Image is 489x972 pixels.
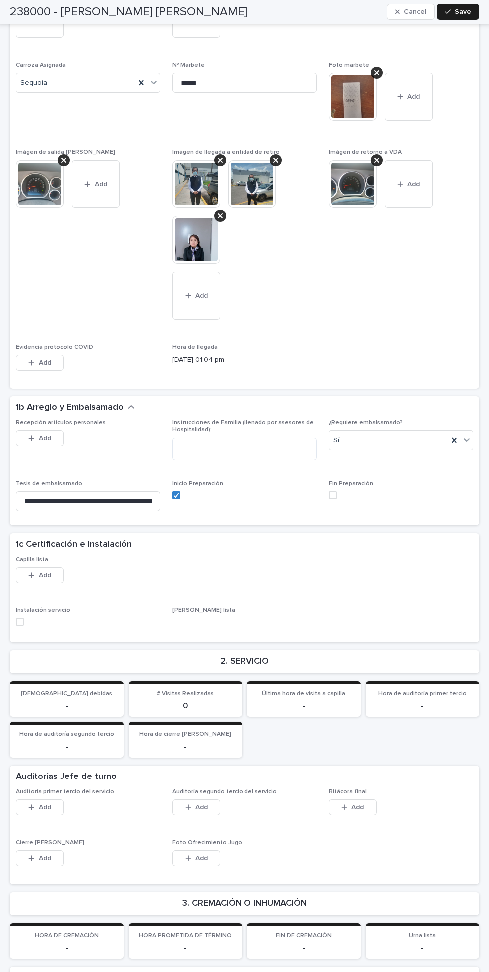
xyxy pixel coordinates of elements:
[16,840,84,846] span: Cierre [PERSON_NAME]
[16,149,115,155] span: Imágen de salida [PERSON_NAME]
[253,943,355,953] p: -
[172,840,242,846] span: Foto Ofrecimiento Jugo
[16,402,124,413] h2: 1b Arreglo y Embalsamado
[16,402,135,413] button: 1b Arreglo y Embalsamado
[407,181,420,188] span: Add
[39,855,51,862] span: Add
[172,344,218,350] span: Hora de llegada
[39,572,51,579] span: Add
[16,742,118,752] p: -
[220,656,269,667] h2: 2. SERVICIO
[385,160,433,208] button: Add
[16,430,64,446] button: Add
[16,789,114,795] span: Auditoría primer tercio del servicio
[172,607,235,613] span: [PERSON_NAME] lista
[39,435,51,442] span: Add
[195,292,208,299] span: Add
[172,62,205,68] span: Nº Marbete
[409,933,436,939] span: Urna lista
[16,355,64,371] button: Add
[385,73,433,121] button: Add
[21,691,112,697] span: [DEMOGRAPHIC_DATA] debidas
[195,804,208,811] span: Add
[329,420,403,426] span: ¿Requiere embalsamado?
[329,481,373,487] span: Fin Preparación
[19,731,114,737] span: Hora de auditoría segundo tercio
[72,160,120,208] button: Add
[329,149,402,155] span: Imágen de retorno a VDA
[16,344,93,350] span: Evidencia protocolo COVID
[95,181,107,188] span: Add
[135,943,237,953] p: -
[16,799,64,815] button: Add
[16,772,117,782] h2: Auditorías Jefe de turno
[139,731,231,737] span: Hora de cierre [PERSON_NAME]
[329,799,377,815] button: Add
[16,943,118,953] p: -
[404,8,426,15] span: Cancel
[329,62,369,68] span: Foto marbete
[372,701,474,711] p: -
[157,691,214,697] span: # Visitas Realizadas
[139,933,232,939] span: HORA PROMETIDA DE TÉRMINO
[182,898,307,909] h2: 3. CREMACIÓN O INHUMACIÓN
[172,420,314,433] span: Instrucciones de Familia (llenado por asesores de Hospitalidad):
[172,850,220,866] button: Add
[172,618,316,628] p: -
[333,435,339,446] span: Sí
[39,804,51,811] span: Add
[351,804,364,811] span: Add
[16,62,66,68] span: Carroza Asignada
[195,855,208,862] span: Add
[10,5,247,19] h2: 238000 - [PERSON_NAME] [PERSON_NAME]
[135,701,237,711] p: 0
[16,850,64,866] button: Add
[329,789,367,795] span: Bitácora final
[135,742,237,752] p: -
[437,4,479,20] button: Save
[407,93,420,100] span: Add
[387,4,435,20] button: Cancel
[39,359,51,366] span: Add
[172,272,220,320] button: Add
[16,539,132,550] h2: 1c Certificación e Instalación
[172,355,316,365] p: [DATE] 01:04 pm
[16,567,64,583] button: Add
[262,691,345,697] span: Última hora de visita a capilla
[172,789,277,795] span: Auditoría segundo tercio del servicio
[20,78,47,88] span: Sequoia
[16,481,82,487] span: Tesis de embalsamado
[172,149,280,155] span: Imágen de llegada a entidad de retiro
[372,943,474,953] p: -
[455,8,471,15] span: Save
[16,607,70,613] span: Instalación servicio
[253,701,355,711] p: -
[16,420,106,426] span: Recepción artículos personales
[172,481,223,487] span: Inicio Preparación
[378,691,467,697] span: Hora de auditoría primer tercio
[172,799,220,815] button: Add
[276,933,332,939] span: FIN DE CREMACIÓN
[16,701,118,711] p: -
[35,933,99,939] span: HORA DE CREMACIÓN
[16,557,48,563] span: Capilla lista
